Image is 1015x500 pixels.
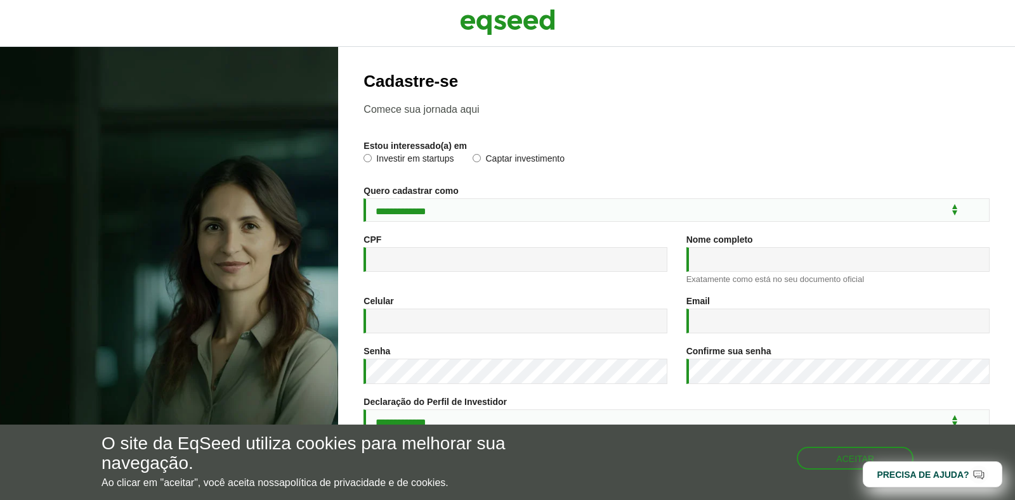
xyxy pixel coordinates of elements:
[363,154,372,162] input: Investir em startups
[363,235,381,244] label: CPF
[797,447,913,470] button: Aceitar
[363,397,507,406] label: Declaração do Perfil de Investidor
[285,478,446,488] a: política de privacidade e de cookies
[101,434,589,473] h5: O site da EqSeed utiliza cookies para melhorar sua navegação.
[686,235,753,244] label: Nome completo
[363,186,458,195] label: Quero cadastrar como
[686,347,771,356] label: Confirme sua senha
[473,154,565,167] label: Captar investimento
[363,297,393,305] label: Celular
[686,297,710,305] label: Email
[363,103,990,115] p: Comece sua jornada aqui
[101,477,589,489] p: Ao clicar em "aceitar", você aceita nossa .
[363,154,454,167] label: Investir em startups
[363,141,467,150] label: Estou interessado(a) em
[363,72,990,91] h2: Cadastre-se
[460,6,555,38] img: EqSeed Logo
[473,154,481,162] input: Captar investimento
[686,275,990,283] div: Exatamente como está no seu documento oficial
[363,347,390,356] label: Senha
